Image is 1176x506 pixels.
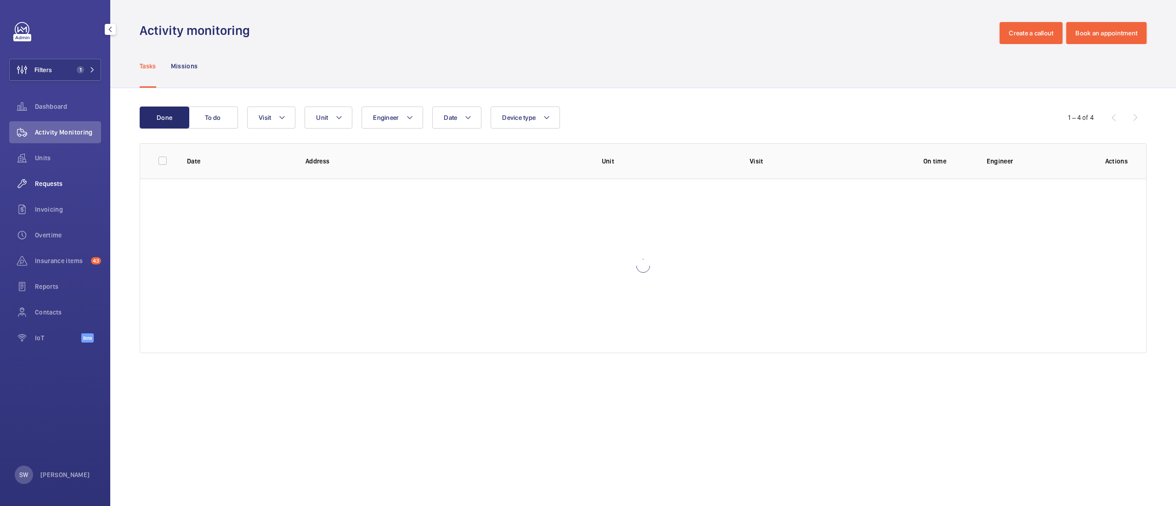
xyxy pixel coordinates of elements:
[987,157,1091,166] p: Engineer
[35,153,101,163] span: Units
[491,107,560,129] button: Device type
[35,282,101,291] span: Reports
[140,62,156,71] p: Tasks
[373,114,399,121] span: Engineer
[444,114,457,121] span: Date
[35,179,101,188] span: Requests
[316,114,328,121] span: Unit
[305,107,352,129] button: Unit
[1105,157,1128,166] p: Actions
[35,308,101,317] span: Contacts
[502,114,536,121] span: Device type
[1068,113,1094,122] div: 1 – 4 of 4
[140,22,255,39] h1: Activity monitoring
[40,470,90,479] p: [PERSON_NAME]
[9,59,101,81] button: Filters1
[259,114,271,121] span: Visit
[35,205,101,214] span: Invoicing
[305,157,587,166] p: Address
[188,107,238,129] button: To do
[750,157,883,166] p: Visit
[187,157,291,166] p: Date
[1066,22,1147,44] button: Book an appointment
[432,107,481,129] button: Date
[91,257,101,264] span: 43
[171,62,198,71] p: Missions
[35,102,101,111] span: Dashboard
[35,231,101,240] span: Overtime
[81,333,94,343] span: Beta
[140,107,189,129] button: Done
[1000,22,1063,44] button: Create a callout
[35,128,101,137] span: Activity Monitoring
[34,65,52,74] span: Filters
[35,256,87,265] span: Insurance items
[247,107,295,129] button: Visit
[898,157,972,166] p: On time
[77,66,84,73] span: 1
[19,470,28,479] p: SW
[362,107,423,129] button: Engineer
[35,333,81,343] span: IoT
[602,157,735,166] p: Unit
